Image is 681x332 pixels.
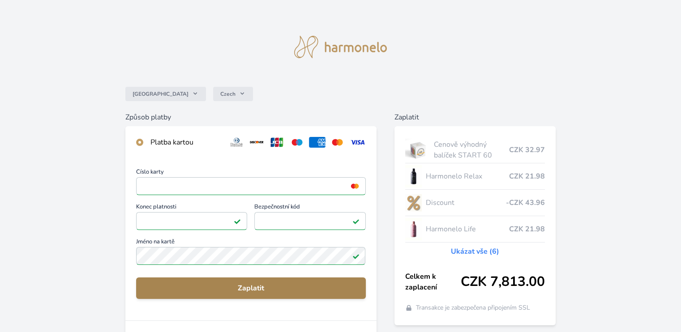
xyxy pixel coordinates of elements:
[150,137,221,148] div: Platba kartou
[254,204,365,212] span: Bezpečnostní kód
[228,137,245,148] img: diners.svg
[434,139,509,161] span: Cenově výhodný balíček START 60
[405,139,431,161] img: start.jpg
[136,247,365,265] input: Jméno na kartěPlatné pole
[509,145,545,155] span: CZK 32.97
[140,180,361,192] iframe: Iframe pro číslo karty
[220,90,236,98] span: Czech
[461,274,545,290] span: CZK 7,813.00
[294,36,387,58] img: logo.svg
[289,137,305,148] img: maestro.svg
[136,169,365,177] span: Číslo karty
[143,283,358,294] span: Zaplatit
[425,224,509,234] span: Harmonelo Life
[416,303,530,312] span: Transakce je zabezpečena připojením SSL
[258,215,361,227] iframe: Iframe pro bezpečnostní kód
[506,197,545,208] span: -CZK 43.96
[213,87,253,101] button: Czech
[329,137,346,148] img: mc.svg
[136,277,365,299] button: Zaplatit
[405,165,422,187] img: CLEAN_RELAX_se_stinem_x-lo.jpg
[425,197,505,208] span: Discount
[352,252,360,260] img: Platné pole
[125,112,376,123] h6: Způsob platby
[349,182,361,190] img: mc
[509,224,545,234] span: CZK 21.98
[394,112,556,123] h6: Zaplatit
[451,246,499,257] a: Ukázat vše (6)
[140,215,243,227] iframe: Iframe pro datum vypršení platnosti
[269,137,285,148] img: jcb.svg
[405,218,422,240] img: CLEAN_LIFE_se_stinem_x-lo.jpg
[234,217,241,225] img: Platné pole
[405,192,422,214] img: discount-lo.png
[349,137,366,148] img: visa.svg
[509,171,545,182] span: CZK 21.98
[248,137,265,148] img: discover.svg
[136,239,365,247] span: Jméno na kartě
[405,271,461,293] span: Celkem k zaplacení
[133,90,188,98] span: [GEOGRAPHIC_DATA]
[136,204,247,212] span: Konec platnosti
[125,87,206,101] button: [GEOGRAPHIC_DATA]
[309,137,326,148] img: amex.svg
[425,171,509,182] span: Harmonelo Relax
[352,217,360,225] img: Platné pole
